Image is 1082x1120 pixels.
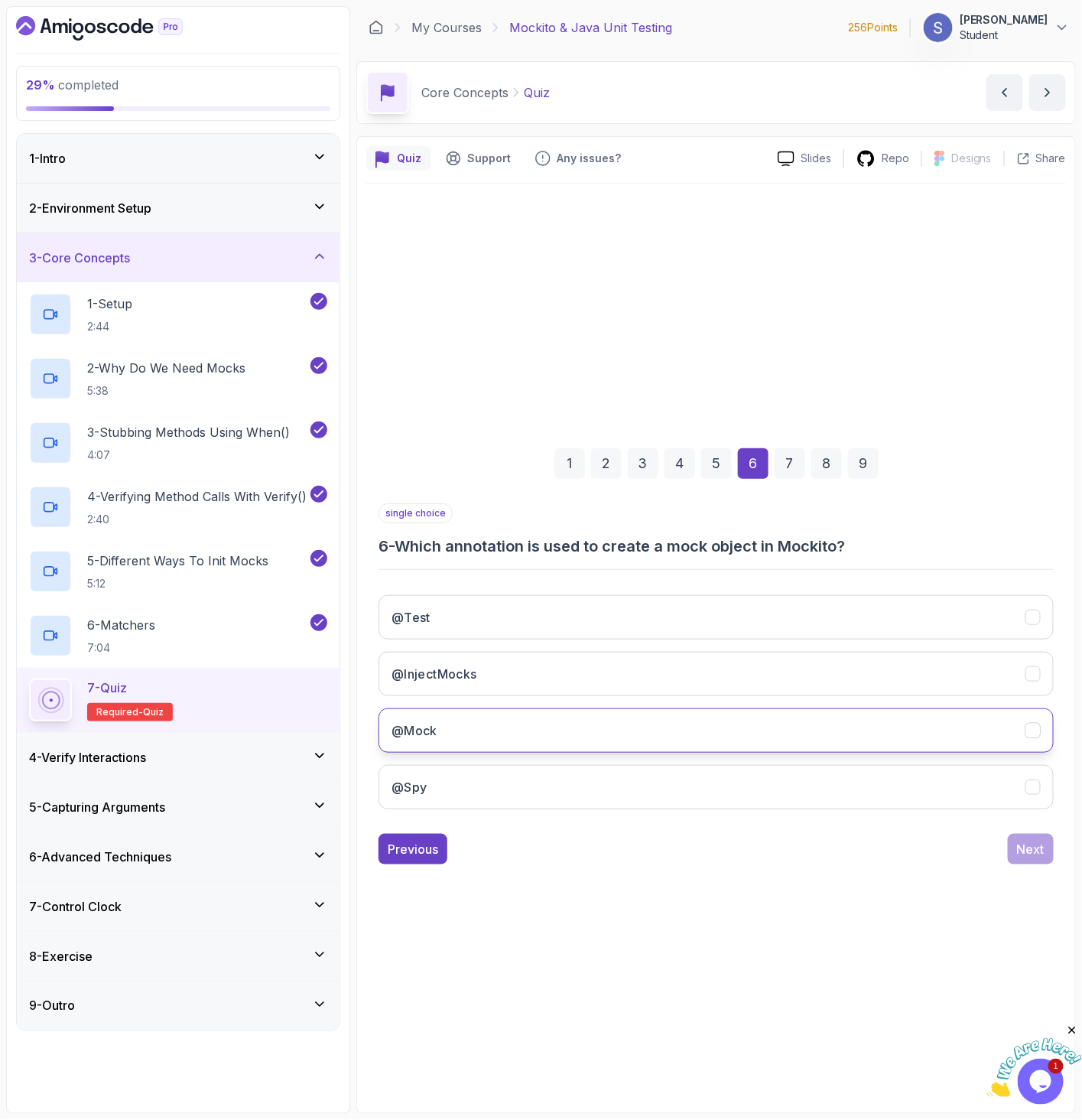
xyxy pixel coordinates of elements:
button: 1-Intro [17,134,340,183]
p: 5:12 [87,576,268,591]
button: quiz button [366,146,431,171]
button: 2-Environment Setup [17,184,340,233]
p: 256 Points [848,20,898,35]
h3: 6 - Advanced Techniques [29,848,171,866]
h3: @Spy [392,778,427,796]
button: next content [1029,74,1066,111]
button: 1-Setup2:44 [29,293,327,336]
p: Repo [882,151,909,166]
button: user profile image[PERSON_NAME]Student [923,12,1070,43]
button: @Spy [379,765,1054,809]
button: 6-Advanced Techniques [17,832,340,881]
div: Next [1017,840,1045,858]
h3: 3 - Core Concepts [29,249,130,267]
p: Designs [951,151,992,166]
p: 3 - Stubbing Methods Using When() [87,423,290,441]
p: 6 - Matchers [87,616,155,634]
button: 2-Why Do We Need Mocks5:38 [29,357,327,400]
h3: @InjectMocks [392,665,477,683]
a: Dashboard [16,16,218,41]
button: 4-Verify Interactions [17,733,340,782]
button: 5-Capturing Arguments [17,783,340,832]
button: Previous [379,834,447,864]
span: 29 % [26,77,55,93]
p: Student [960,28,1048,43]
button: 7-QuizRequired-quiz [29,679,327,721]
h3: 8 - Exercise [29,947,93,965]
p: single choice [379,503,453,523]
div: 6 [738,448,768,479]
button: 3-Stubbing Methods Using When()4:07 [29,422,327,464]
button: 9-Outro [17,982,340,1030]
h3: @Test [392,608,431,627]
span: completed [26,77,119,93]
p: Any issues? [557,151,621,166]
p: 4 - Verifying Method Calls With Verify() [87,487,307,506]
h3: 5 - Capturing Arguments [29,798,165,816]
button: 4-Verifying Method Calls With Verify()2:40 [29,486,327,529]
h3: @Mock [392,721,437,740]
button: 8-Exercise [17,932,340,981]
div: Previous [388,840,438,858]
h3: 9 - Outro [29,997,75,1015]
button: Share [1004,151,1066,166]
h3: 4 - Verify Interactions [29,748,146,767]
button: 3-Core Concepts [17,233,340,282]
p: 4:07 [87,448,290,463]
span: Required- [96,706,143,718]
p: 1 - Setup [87,295,132,313]
span: quiz [143,706,164,718]
div: 8 [811,448,842,479]
p: 5:38 [87,383,245,399]
p: Quiz [397,151,421,166]
p: Support [467,151,511,166]
p: Quiz [524,83,550,102]
h3: 7 - Control Clock [29,897,122,916]
button: previous content [986,74,1023,111]
button: 5-Different Ways To Init Mocks5:12 [29,550,327,593]
a: My Courses [411,18,482,37]
div: 5 [701,448,732,479]
p: 7:04 [87,640,155,656]
h3: 1 - Intro [29,149,66,168]
div: 7 [775,448,805,479]
p: 2 - Why Do We Need Mocks [87,359,245,377]
div: 3 [628,448,658,479]
div: 2 [591,448,622,479]
iframe: chat widget [987,1024,1082,1097]
button: @InjectMocks [379,652,1054,696]
button: Next [1008,834,1054,864]
div: 1 [554,448,585,479]
button: @Test [379,595,1054,640]
div: 9 [848,448,879,479]
p: Core Concepts [421,83,509,102]
a: Slides [765,151,843,167]
button: Feedback button [526,146,630,171]
div: 4 [664,448,695,479]
a: Repo [844,149,921,168]
p: Mockito & Java Unit Testing [509,18,672,37]
h3: 2 - Environment Setup [29,199,151,217]
a: Dashboard [369,20,384,35]
p: 5 - Different Ways To Init Mocks [87,552,268,570]
button: 6-Matchers7:04 [29,614,327,657]
p: 7 - Quiz [87,679,127,697]
button: Support button [437,146,520,171]
p: Share [1036,151,1066,166]
p: [PERSON_NAME] [960,12,1048,28]
img: user profile image [924,13,953,42]
button: @Mock [379,708,1054,753]
h3: 6 - Which annotation is used to create a mock object in Mockito? [379,536,1054,557]
p: 2:40 [87,512,307,527]
button: 7-Control Clock [17,882,340,931]
p: Slides [801,151,831,166]
p: 2:44 [87,319,132,334]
